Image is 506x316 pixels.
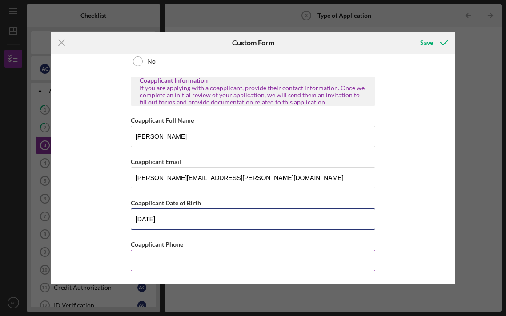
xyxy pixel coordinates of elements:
[411,34,455,52] button: Save
[131,208,375,230] input: mm/dd/yyyy
[140,77,366,84] div: Coapplicant Information
[131,116,194,124] label: Coapplicant Full Name
[140,84,366,106] div: If you are applying with a coapplicant, provide their contact information. Once we complete an in...
[147,58,156,65] label: No
[131,158,181,165] label: Coapplicant Email
[420,34,433,52] div: Save
[232,39,274,47] h6: Custom Form
[131,199,201,207] label: Coapplicant Date of Birth
[131,240,183,248] label: Coapplicant Phone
